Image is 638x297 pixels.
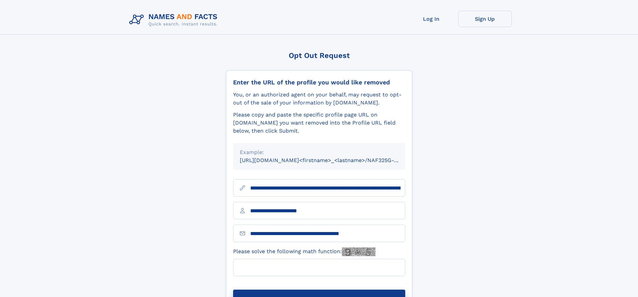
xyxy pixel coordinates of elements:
img: Logo Names and Facts [127,11,223,29]
div: Enter the URL of the profile you would like removed [233,79,405,86]
div: Opt Out Request [226,51,412,60]
div: Example: [240,148,399,156]
div: Please copy and paste the specific profile page URL on [DOMAIN_NAME] you want removed into the Pr... [233,111,405,135]
a: Log In [405,11,458,27]
small: [URL][DOMAIN_NAME]<firstname>_<lastname>/NAF325G-xxxxxxxx [240,157,418,163]
label: Please solve the following math function: [233,247,375,256]
a: Sign Up [458,11,512,27]
div: You, or an authorized agent on your behalf, may request to opt-out of the sale of your informatio... [233,91,405,107]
